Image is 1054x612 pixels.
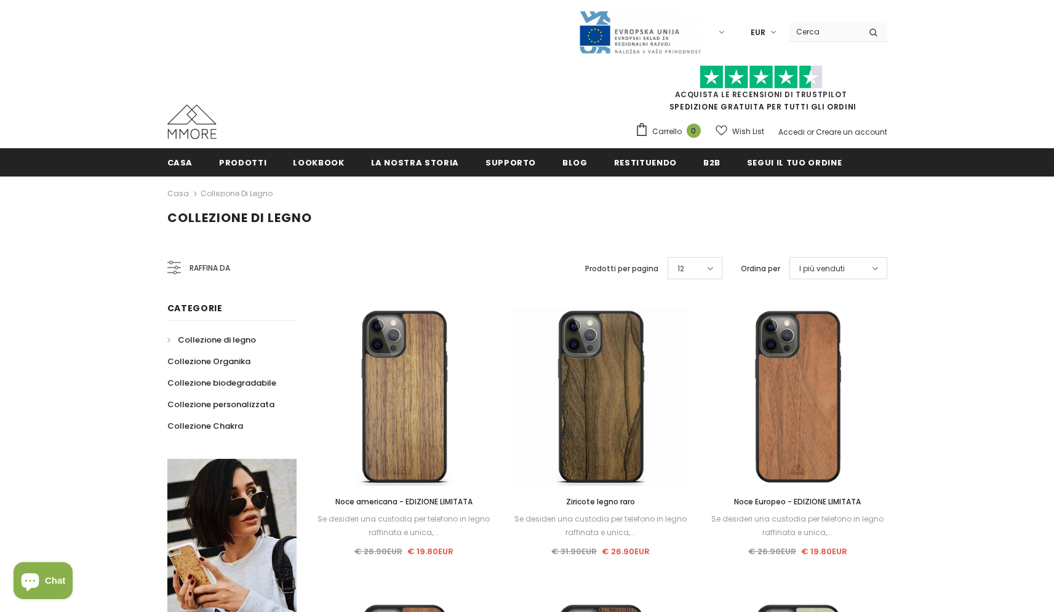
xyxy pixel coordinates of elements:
[614,148,677,176] a: Restituendo
[562,157,588,169] span: Blog
[687,124,701,138] span: 0
[167,372,276,394] a: Collezione biodegradabile
[747,157,842,169] span: Segui il tuo ordine
[551,546,597,557] span: € 31.90EUR
[708,495,887,509] a: Noce Europeo - EDIZIONE LIMITATA
[178,334,256,346] span: Collezione di legno
[167,209,312,226] span: Collezione di legno
[167,394,274,415] a: Collezione personalizzata
[167,356,250,367] span: Collezione Organika
[816,127,887,137] a: Creare un account
[703,157,721,169] span: B2B
[315,512,493,539] div: Se desideri una custodia per telefono in legno raffinata e unica,...
[614,157,677,169] span: Restituendo
[801,546,847,557] span: € 19.80EUR
[167,186,189,201] a: Casa
[747,148,842,176] a: Segui il tuo ordine
[354,546,402,557] span: € 26.90EUR
[751,26,765,39] span: EUR
[635,71,887,112] span: SPEDIZIONE GRATUITA PER TUTTI GLI ORDINI
[371,148,459,176] a: La nostra storia
[652,125,682,138] span: Carrello
[700,65,823,89] img: Fidati di Pilot Stars
[167,415,243,437] a: Collezione Chakra
[293,157,344,169] span: Lookbook
[201,188,273,199] a: Collezione di legno
[748,546,796,557] span: € 26.90EUR
[315,495,493,509] a: Noce americana - EDIZIONE LIMITATA
[562,148,588,176] a: Blog
[585,263,658,275] label: Prodotti per pagina
[732,125,764,138] span: Wish List
[293,148,344,176] a: Lookbook
[485,157,536,169] span: supporto
[167,302,223,314] span: Categorie
[511,512,690,539] div: Se desideri una custodia per telefono in legno raffinata e unica,...
[167,420,243,432] span: Collezione Chakra
[578,10,701,55] img: Javni Razpis
[167,377,276,389] span: Collezione biodegradabile
[167,157,193,169] span: Casa
[167,105,217,139] img: Casi MMORE
[167,148,193,176] a: Casa
[407,546,453,557] span: € 19.80EUR
[703,148,721,176] a: B2B
[485,148,536,176] a: supporto
[190,261,230,275] span: Raffina da
[511,495,690,509] a: Ziricote legno raro
[799,263,845,275] span: I più venduti
[789,23,860,41] input: Search Site
[807,127,814,137] span: or
[602,546,650,557] span: € 26.90EUR
[741,263,780,275] label: Ordina per
[371,157,459,169] span: La nostra storia
[167,351,250,372] a: Collezione Organika
[675,89,847,100] a: Acquista le recensioni di TrustPilot
[219,157,266,169] span: Prodotti
[778,127,805,137] a: Accedi
[635,122,707,141] a: Carrello 0
[167,399,274,410] span: Collezione personalizzata
[677,263,684,275] span: 12
[219,148,266,176] a: Prodotti
[335,496,473,507] span: Noce americana - EDIZIONE LIMITATA
[734,496,861,507] span: Noce Europeo - EDIZIONE LIMITATA
[716,121,764,142] a: Wish List
[167,329,256,351] a: Collezione di legno
[578,26,701,37] a: Javni Razpis
[708,512,887,539] div: Se desideri una custodia per telefono in legno raffinata e unica,...
[10,562,76,602] inbox-online-store-chat: Shopify online store chat
[566,496,635,507] span: Ziricote legno raro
